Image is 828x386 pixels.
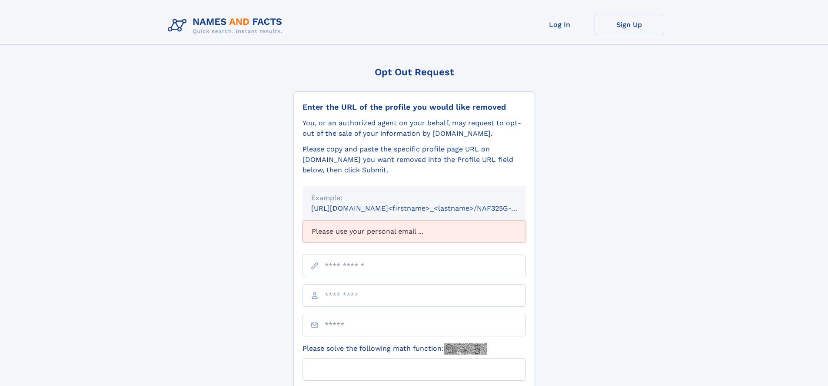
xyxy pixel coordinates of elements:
div: Please copy and paste the specific profile page URL on [DOMAIN_NAME] you want removed into the Pr... [303,144,526,175]
img: Logo Names and Facts [164,14,289,37]
div: You, or an authorized agent on your behalf, may request to opt-out of the sale of your informatio... [303,118,526,139]
small: [URL][DOMAIN_NAME]<firstname>_<lastname>/NAF325G-xxxxxxxx [311,204,542,212]
div: Opt Out Request [293,67,535,77]
div: Please use your personal email ... [303,221,526,242]
a: Sign Up [595,14,664,35]
div: Example: [311,193,517,203]
label: Please solve the following math function: [303,343,487,355]
div: Enter the URL of the profile you would like removed [303,102,526,112]
a: Log In [525,14,595,35]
